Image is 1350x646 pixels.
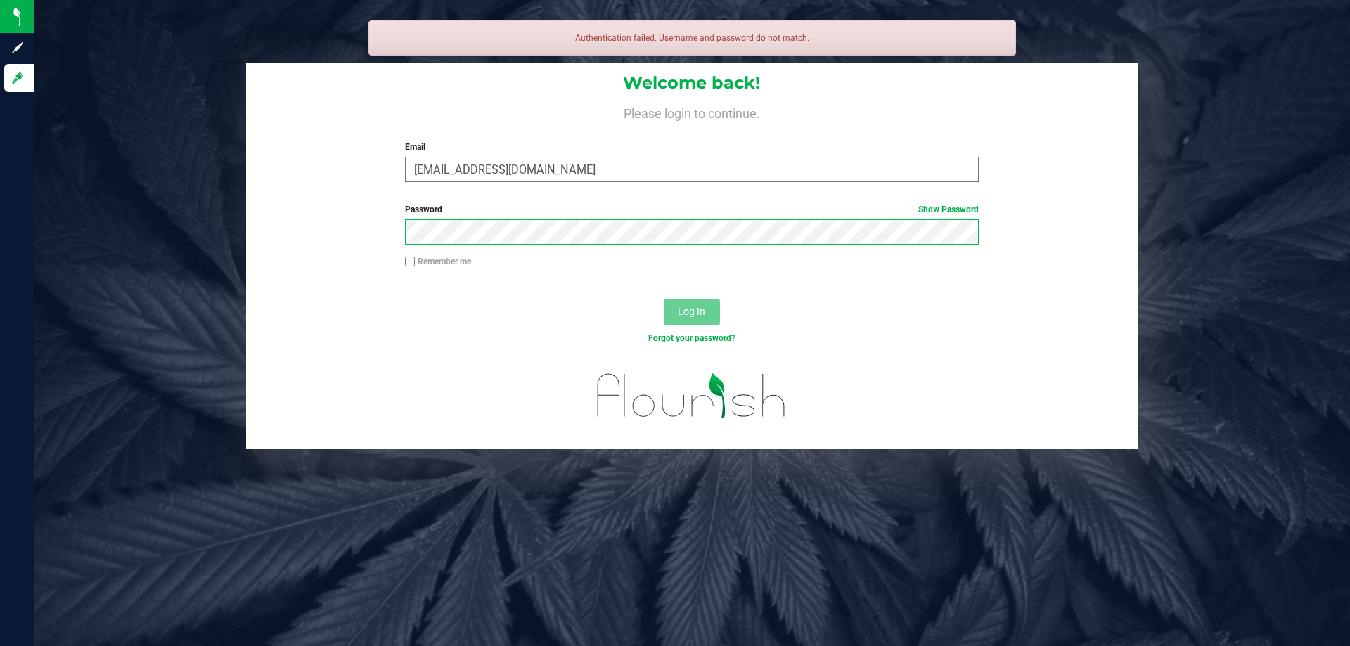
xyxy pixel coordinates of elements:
inline-svg: Log in [11,71,25,85]
h1: Welcome back! [246,74,1138,92]
span: Password [405,205,442,214]
button: Log In [664,299,720,325]
a: Forgot your password? [648,333,735,343]
div: Authentication failed. Username and password do not match. [368,20,1016,56]
h4: Please login to continue. [246,104,1138,121]
a: Show Password [918,205,979,214]
input: Remember me [405,257,415,266]
inline-svg: Sign up [11,41,25,55]
label: Remember me [405,255,471,268]
span: Log In [678,306,705,317]
label: Email [405,141,978,153]
img: flourish_logo.svg [580,360,803,432]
